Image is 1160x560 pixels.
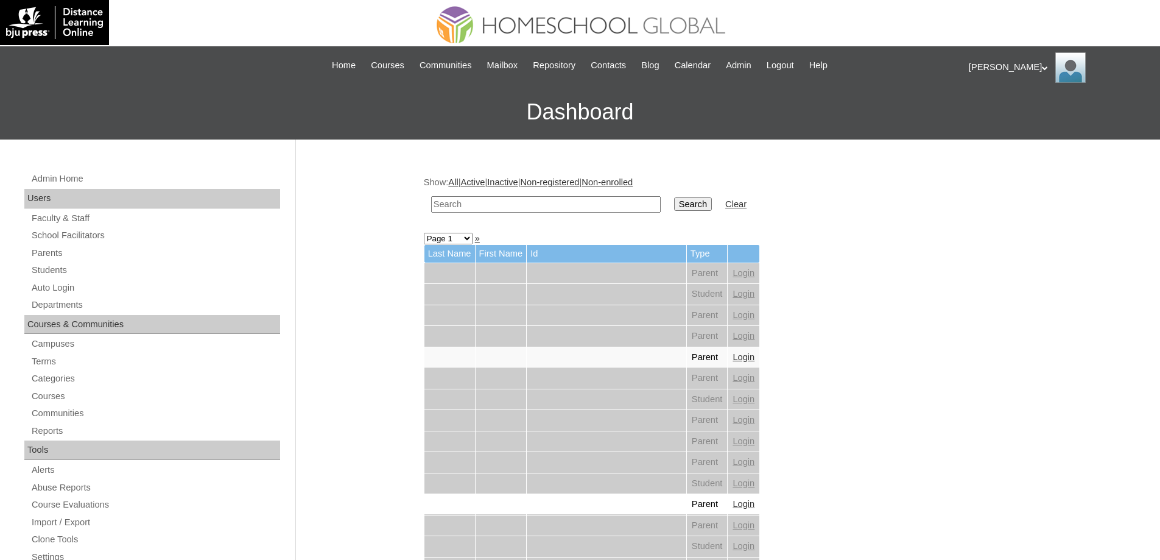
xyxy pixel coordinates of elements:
[687,494,728,515] td: Parent
[326,58,362,73] a: Home
[487,177,518,187] a: Inactive
[687,347,728,368] td: Parent
[687,410,728,431] td: Parent
[30,371,280,386] a: Categories
[687,368,728,389] td: Parent
[687,389,728,410] td: Student
[733,457,754,467] a: Login
[733,268,754,278] a: Login
[969,52,1148,83] div: [PERSON_NAME]
[761,58,800,73] a: Logout
[687,245,728,263] td: Type
[6,6,103,39] img: logo-white.png
[30,211,280,226] a: Faculty & Staff
[733,310,754,320] a: Login
[720,58,758,73] a: Admin
[365,58,410,73] a: Courses
[733,352,754,362] a: Login
[420,58,472,73] span: Communities
[332,58,356,73] span: Home
[733,520,754,530] a: Login
[733,541,754,551] a: Login
[767,58,794,73] span: Logout
[687,473,728,494] td: Student
[527,58,582,73] a: Repository
[733,289,754,299] a: Login
[424,176,1027,219] div: Show: | | | |
[809,58,828,73] span: Help
[687,326,728,347] td: Parent
[475,233,480,243] a: »
[675,58,711,73] span: Calendar
[30,389,280,404] a: Courses
[725,199,747,209] a: Clear
[30,406,280,421] a: Communities
[30,354,280,369] a: Terms
[669,58,717,73] a: Calendar
[30,336,280,352] a: Campuses
[733,478,754,488] a: Login
[733,499,754,509] a: Login
[460,177,485,187] a: Active
[687,452,728,473] td: Parent
[635,58,665,73] a: Blog
[582,177,633,187] a: Non-enrolled
[687,516,728,536] td: Parent
[30,515,280,530] a: Import / Export
[733,373,754,383] a: Login
[30,171,280,186] a: Admin Home
[733,415,754,425] a: Login
[30,532,280,547] a: Clone Tools
[585,58,632,73] a: Contacts
[424,245,475,263] td: Last Name
[687,431,728,452] td: Parent
[30,297,280,313] a: Departments
[687,263,728,284] td: Parent
[733,394,754,404] a: Login
[733,331,754,341] a: Login
[687,284,728,305] td: Student
[371,58,404,73] span: Courses
[591,58,626,73] span: Contacts
[521,177,580,187] a: Non-registered
[30,463,280,478] a: Alerts
[6,85,1154,140] h3: Dashboard
[641,58,659,73] span: Blog
[24,441,280,460] div: Tools
[30,246,280,261] a: Parents
[413,58,478,73] a: Communities
[30,263,280,278] a: Students
[24,189,280,208] div: Users
[24,315,280,335] div: Courses & Communities
[448,177,458,187] a: All
[533,58,575,73] span: Repository
[30,497,280,512] a: Course Evaluations
[687,305,728,326] td: Parent
[30,480,280,495] a: Abuse Reports
[476,245,527,263] td: First Name
[726,58,751,73] span: Admin
[481,58,524,73] a: Mailbox
[487,58,518,73] span: Mailbox
[30,228,280,243] a: School Facilitators
[30,280,280,296] a: Auto Login
[30,424,280,439] a: Reports
[1055,52,1086,83] img: Ariane Ebuen
[674,197,712,211] input: Search
[733,436,754,446] a: Login
[803,58,834,73] a: Help
[687,536,728,557] td: Student
[431,196,661,213] input: Search
[527,245,686,263] td: Id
